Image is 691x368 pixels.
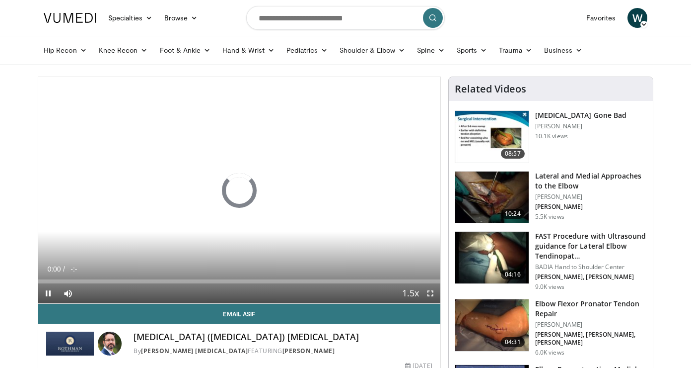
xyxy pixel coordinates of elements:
p: [PERSON_NAME] [535,193,647,201]
span: 0:00 [47,265,61,273]
a: Hip Recon [38,40,93,60]
a: W [627,8,647,28]
p: 5.5K views [535,213,564,221]
img: Rothman Hand Surgery [46,332,94,356]
button: Fullscreen [420,283,440,303]
a: Sports [451,40,493,60]
a: Shoulder & Elbow [334,40,411,60]
span: / [63,265,65,273]
div: Progress Bar [38,279,440,283]
img: VuMedi Logo [44,13,96,23]
span: 08:57 [501,149,525,159]
a: 10:24 Lateral and Medial Approaches to the Elbow [PERSON_NAME] [PERSON_NAME] 5.5K views [455,171,647,224]
img: -TiYc6krEQGNAzh34xMDoxOmdtO40mAx.150x105_q85_crop-smart_upscale.jpg [455,111,529,163]
img: Avatar [98,332,122,356]
img: E-HI8y-Omg85H4KX4xMDoxOjBzMTt2bJ_4.150x105_q85_crop-smart_upscale.jpg [455,232,529,283]
a: 04:31 Elbow Flexor Pronator Tendon Repair [PERSON_NAME] [PERSON_NAME], [PERSON_NAME], [PERSON_NAM... [455,299,647,357]
button: Playback Rate [401,283,420,303]
a: [PERSON_NAME] [MEDICAL_DATA] [141,347,248,355]
span: 10:24 [501,209,525,219]
a: 04:16 FAST Procedure with Ultrasound guidance for Lateral Elbow Tendinopat… BADIA Hand to Shoulde... [455,231,647,291]
img: 74af4079-b4cf-476d-abbe-92813b4831c1.150x105_q85_crop-smart_upscale.jpg [455,299,529,351]
button: Mute [58,283,78,303]
h4: [MEDICAL_DATA] ([MEDICAL_DATA]) [MEDICAL_DATA] [134,332,432,343]
span: -:- [70,265,77,273]
button: Pause [38,283,58,303]
a: [PERSON_NAME] [282,347,335,355]
h3: Elbow Flexor Pronator Tendon Repair [535,299,647,319]
h3: FAST Procedure with Ultrasound guidance for Lateral Elbow Tendinopat… [535,231,647,261]
video-js: Video Player [38,77,440,304]
input: Search topics, interventions [246,6,445,30]
a: Foot & Ankle [154,40,217,60]
span: 04:16 [501,270,525,279]
p: 6.0K views [535,349,564,357]
div: By FEATURING [134,347,432,356]
a: Knee Recon [93,40,154,60]
p: 9.0K views [535,283,564,291]
h3: [MEDICAL_DATA] Gone Bad [535,110,626,120]
p: [PERSON_NAME], [PERSON_NAME], [PERSON_NAME] [535,331,647,347]
p: 10.1K views [535,132,568,140]
a: Spine [411,40,450,60]
p: BADIA Hand to Shoulder Center [535,263,647,271]
a: Pediatrics [280,40,334,60]
p: [PERSON_NAME] [535,122,626,130]
a: Specialties [102,8,158,28]
a: Browse [158,8,204,28]
a: Email Asif [38,304,440,324]
a: Favorites [580,8,622,28]
img: 9424d663-6ae8-4169-baaa-1336231d538d.150x105_q85_crop-smart_upscale.jpg [455,172,529,223]
p: [PERSON_NAME] [535,203,647,211]
h3: Lateral and Medial Approaches to the Elbow [535,171,647,191]
a: Business [538,40,589,60]
a: Trauma [493,40,538,60]
p: [PERSON_NAME], [PERSON_NAME] [535,273,647,281]
p: [PERSON_NAME] [535,321,647,329]
h4: Related Videos [455,83,526,95]
a: Hand & Wrist [216,40,280,60]
span: 04:31 [501,337,525,347]
a: 08:57 [MEDICAL_DATA] Gone Bad [PERSON_NAME] 10.1K views [455,110,647,163]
